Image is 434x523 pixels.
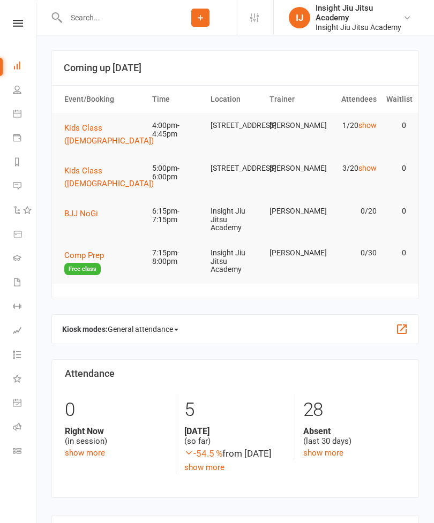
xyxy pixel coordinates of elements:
a: Product Sales [13,223,37,247]
h3: Coming up [DATE] [64,63,407,73]
th: Location [206,86,264,113]
div: (so far) [184,426,287,446]
td: 1/20 [323,113,381,138]
td: 3/20 [323,156,381,181]
button: BJJ NoGi [64,207,106,220]
button: Comp PrepFree class [64,249,143,275]
a: Payments [13,127,37,151]
td: 0 [381,240,411,266]
td: [PERSON_NAME] [265,156,323,181]
a: What's New [13,368,37,392]
td: 0 [381,156,411,181]
div: 0 [65,394,168,426]
div: IJ [289,7,310,28]
span: General attendance [108,321,178,338]
td: [PERSON_NAME] [265,113,323,138]
a: Calendar [13,103,37,127]
th: Event/Booking [59,86,147,113]
a: People [13,79,37,103]
div: Insight Jiu Jitsu Academy [316,22,403,32]
th: Time [147,86,206,113]
strong: Kiosk modes: [62,325,108,333]
div: 28 [303,394,406,426]
button: Kids Class ([DEMOGRAPHIC_DATA]) [64,164,161,190]
a: show [358,121,377,130]
td: 5:00pm-6:00pm [147,156,206,190]
a: Roll call kiosk mode [13,416,37,440]
td: 0 [381,113,411,138]
a: Class kiosk mode [13,440,37,464]
div: from [DATE] [184,446,287,461]
td: Insight Jiu Jitsu Academy [206,199,264,240]
a: show more [184,463,225,472]
a: Assessments [13,320,37,344]
button: Kids Class ([DEMOGRAPHIC_DATA]) [64,122,161,147]
th: Trainer [265,86,323,113]
a: Dashboard [13,55,37,79]
th: Waitlist [381,86,411,113]
span: Free class [64,263,101,275]
div: (last 30 days) [303,426,406,446]
div: 5 [184,394,287,426]
span: -54.5 % [184,448,222,459]
td: 4:00pm-4:45pm [147,113,206,147]
input: Search... [63,10,164,25]
th: Attendees [323,86,381,113]
td: 6:15pm-7:15pm [147,199,206,232]
td: 0/30 [323,240,381,266]
td: Insight Jiu Jitsu Academy [206,240,264,282]
strong: Right Now [65,426,168,436]
div: Insight Jiu Jitsu Academy [316,3,403,22]
span: Comp Prep [64,251,104,260]
h3: Attendance [65,368,406,379]
td: [STREET_ADDRESS] [206,156,264,181]
td: 0/20 [323,199,381,224]
a: show [358,164,377,172]
span: BJJ NoGi [64,209,98,218]
a: Reports [13,151,37,175]
strong: Absent [303,426,406,436]
td: 7:15pm-8:00pm [147,240,206,274]
div: (in session) [65,426,168,446]
a: show more [65,448,105,458]
a: show more [303,448,343,458]
td: [PERSON_NAME] [265,240,323,266]
td: 0 [381,199,411,224]
td: [PERSON_NAME] [265,199,323,224]
a: General attendance kiosk mode [13,392,37,416]
span: Kids Class ([DEMOGRAPHIC_DATA]) [64,166,154,188]
span: Kids Class ([DEMOGRAPHIC_DATA]) [64,123,154,146]
strong: [DATE] [184,426,287,436]
td: [STREET_ADDRESS] [206,113,264,138]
